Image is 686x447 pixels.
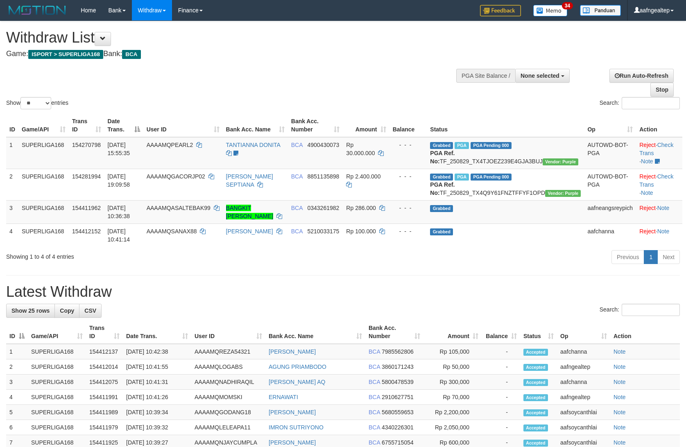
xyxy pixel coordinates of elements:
td: Rp 2,050,000 [423,420,482,435]
span: Copy 5210033175 to clipboard [307,228,339,235]
td: AAAAMQLELEAPA11 [191,420,265,435]
td: - [482,405,520,420]
td: SUPERLIGA168 [18,223,69,247]
span: [DATE] 10:41:14 [108,228,130,243]
span: BCA [369,363,380,370]
a: Note [614,424,626,431]
th: Date Trans.: activate to sort column descending [104,114,143,137]
th: Trans ID: activate to sort column ascending [69,114,104,137]
a: Next [657,250,680,264]
span: Accepted [523,394,548,401]
td: aafsoycanthlai [557,420,610,435]
th: Action [610,321,680,344]
th: Status [427,114,584,137]
th: ID: activate to sort column descending [6,321,28,344]
a: Reject [639,173,656,180]
td: 3 [6,200,18,223]
label: Search: [600,97,680,109]
span: Show 25 rows [11,307,50,314]
img: MOTION_logo.png [6,4,68,16]
a: Reject [639,228,656,235]
span: Copy 4900430073 to clipboard [307,142,339,148]
span: Copy 3860171243 to clipboard [382,363,414,370]
span: Rp 100.000 [346,228,376,235]
span: Copy 5680559653 to clipboard [382,409,414,415]
div: - - - [393,227,424,235]
div: PGA Site Balance / [456,69,515,83]
span: Accepted [523,409,548,416]
td: - [482,420,520,435]
td: AAAAMQREZA54321 [191,344,265,359]
span: AAAAMQPEARL2 [147,142,193,148]
a: Note [614,394,626,400]
td: SUPERLIGA168 [28,390,86,405]
img: Feedback.jpg [480,5,521,16]
th: Bank Acc. Number: activate to sort column ascending [365,321,423,344]
td: 4 [6,390,28,405]
span: AAAAMQSANAX88 [147,228,197,235]
td: · · [636,137,682,169]
td: · · [636,169,682,200]
td: TF_250829_TX4TJOEZ239E4GJA3BUJ [427,137,584,169]
span: PGA Pending [471,174,512,181]
button: None selected [515,69,570,83]
h1: Latest Withdraw [6,284,680,300]
span: Copy 8851135898 to clipboard [307,173,339,180]
a: Run Auto-Refresh [609,69,674,83]
th: Game/API: activate to sort column ascending [18,114,69,137]
td: [DATE] 10:42:38 [123,344,191,359]
th: Bank Acc. Name: activate to sort column ascending [223,114,288,137]
td: AAAAMQNADHIRAQIL [191,375,265,390]
th: Op: activate to sort column ascending [584,114,636,137]
span: 154270798 [72,142,101,148]
img: Button%20Memo.svg [533,5,568,16]
td: 154411991 [86,390,123,405]
span: Accepted [523,440,548,447]
td: Rp 50,000 [423,359,482,375]
a: Check Trans [639,173,673,188]
span: BCA [369,379,380,385]
td: - [482,359,520,375]
span: BCA [369,409,380,415]
a: Reject [639,205,656,211]
td: SUPERLIGA168 [28,359,86,375]
td: - [482,375,520,390]
td: Rp 105,000 [423,344,482,359]
select: Showentries [20,97,51,109]
td: SUPERLIGA168 [28,344,86,359]
th: ID [6,114,18,137]
a: Note [614,363,626,370]
td: [DATE] 10:41:26 [123,390,191,405]
a: [PERSON_NAME] [269,409,316,415]
td: SUPERLIGA168 [28,405,86,420]
span: BCA [291,142,303,148]
span: PGA Pending [471,142,512,149]
span: Grabbed [430,174,453,181]
td: 5 [6,405,28,420]
span: 154412152 [72,228,101,235]
th: User ID: activate to sort column ascending [191,321,265,344]
span: BCA [369,424,380,431]
td: SUPERLIGA168 [18,137,69,169]
a: Note [657,228,670,235]
th: User ID: activate to sort column ascending [143,114,223,137]
td: · [636,223,682,247]
th: Date Trans.: activate to sort column ascending [123,321,191,344]
a: Previous [611,250,644,264]
span: BCA [291,228,303,235]
td: aafsoycanthlai [557,405,610,420]
span: Accepted [523,349,548,356]
div: Showing 1 to 4 of 4 entries [6,249,280,261]
td: [DATE] 10:41:55 [123,359,191,375]
td: aafngealtep [557,359,610,375]
a: [PERSON_NAME] [226,228,273,235]
td: - [482,390,520,405]
span: ISPORT > SUPERLIGA168 [28,50,103,59]
td: AAAAMQMOMSKI [191,390,265,405]
td: SUPERLIGA168 [28,420,86,435]
span: Copy 0343261982 to clipboard [307,205,339,211]
img: panduan.png [580,5,621,16]
span: 154411962 [72,205,101,211]
td: 1 [6,344,28,359]
th: Action [636,114,682,137]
